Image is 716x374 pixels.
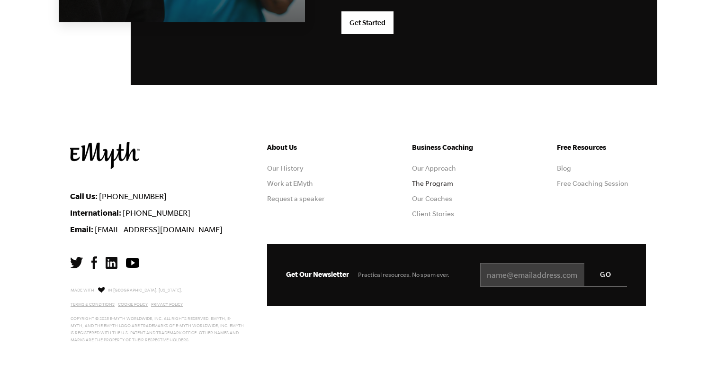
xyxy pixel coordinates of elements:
[412,164,456,172] a: Our Approach
[71,285,244,344] p: Made with in [GEOGRAPHIC_DATA], [US_STATE]. Copyright © 2025 E-Myth Worldwide, Inc. All rights re...
[358,271,449,278] span: Practical resources. No spam ever.
[70,192,98,201] strong: Call Us:
[557,180,628,187] a: Free Coaching Session
[106,257,117,269] img: LinkedIn
[70,208,121,217] strong: International:
[71,302,115,307] a: Terms & Conditions
[70,142,140,169] img: EMyth
[70,225,93,234] strong: Email:
[286,270,349,278] span: Get Our Newsletter
[669,328,716,374] iframe: Chat Widget
[267,164,303,172] a: Our History
[267,180,313,187] a: Work at EMyth
[151,302,183,307] a: Privacy Policy
[412,142,501,153] h5: Business Coaching
[341,11,394,34] a: Get Started
[412,180,453,187] a: The Program
[91,256,97,269] img: Facebook
[584,263,627,286] input: GO
[126,258,139,268] img: YouTube
[123,209,190,217] a: [PHONE_NUMBER]
[412,195,452,202] a: Our Coaches
[118,302,148,307] a: Cookie Policy
[95,225,223,234] a: [EMAIL_ADDRESS][DOMAIN_NAME]
[557,164,571,172] a: Blog
[70,257,83,268] img: Twitter
[557,142,646,153] h5: Free Resources
[412,210,454,218] a: Client Stories
[98,287,105,293] img: Love
[267,142,356,153] h5: About Us
[99,192,167,201] a: [PHONE_NUMBER]
[480,263,627,287] input: name@emailaddress.com
[267,195,325,202] a: Request a speaker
